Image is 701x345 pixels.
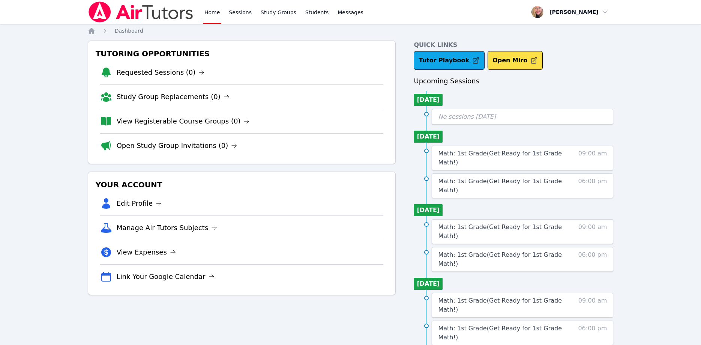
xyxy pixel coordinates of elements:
[115,28,143,34] span: Dashboard
[414,41,613,50] h4: Quick Links
[578,250,607,268] span: 06:00 pm
[117,271,215,282] a: Link Your Google Calendar
[117,140,237,151] a: Open Study Group Invitations (0)
[488,51,543,70] button: Open Miro
[117,223,218,233] a: Manage Air Tutors Subjects
[117,92,230,102] a: Study Group Replacements (0)
[438,296,564,314] a: Math: 1st Grade(Get Ready for 1st Grade Math!)
[88,2,194,23] img: Air Tutors
[578,177,607,195] span: 06:00 pm
[414,204,443,216] li: [DATE]
[115,27,143,35] a: Dashboard
[438,149,564,167] a: Math: 1st Grade(Get Ready for 1st Grade Math!)
[117,116,250,127] a: View Registerable Course Groups (0)
[578,223,607,241] span: 09:00 am
[578,149,607,167] span: 09:00 am
[578,296,607,314] span: 09:00 am
[438,223,564,241] a: Math: 1st Grade(Get Ready for 1st Grade Math!)
[438,325,562,341] span: Math: 1st Grade ( Get Ready for 1st Grade Math! )
[438,113,496,120] span: No sessions [DATE]
[117,67,205,78] a: Requested Sessions (0)
[414,94,443,106] li: [DATE]
[438,178,562,194] span: Math: 1st Grade ( Get Ready for 1st Grade Math! )
[94,178,390,191] h3: Your Account
[88,27,614,35] nav: Breadcrumb
[438,177,564,195] a: Math: 1st Grade(Get Ready for 1st Grade Math!)
[438,150,562,166] span: Math: 1st Grade ( Get Ready for 1st Grade Math! )
[438,223,562,240] span: Math: 1st Grade ( Get Ready for 1st Grade Math! )
[438,324,564,342] a: Math: 1st Grade(Get Ready for 1st Grade Math!)
[414,51,485,70] a: Tutor Playbook
[414,278,443,290] li: [DATE]
[94,47,390,60] h3: Tutoring Opportunities
[438,250,564,268] a: Math: 1st Grade(Get Ready for 1st Grade Math!)
[338,9,363,16] span: Messages
[438,251,562,267] span: Math: 1st Grade ( Get Ready for 1st Grade Math! )
[117,198,162,209] a: Edit Profile
[414,76,613,86] h3: Upcoming Sessions
[438,297,562,313] span: Math: 1st Grade ( Get Ready for 1st Grade Math! )
[414,131,443,143] li: [DATE]
[578,324,607,342] span: 06:00 pm
[117,247,176,258] a: View Expenses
